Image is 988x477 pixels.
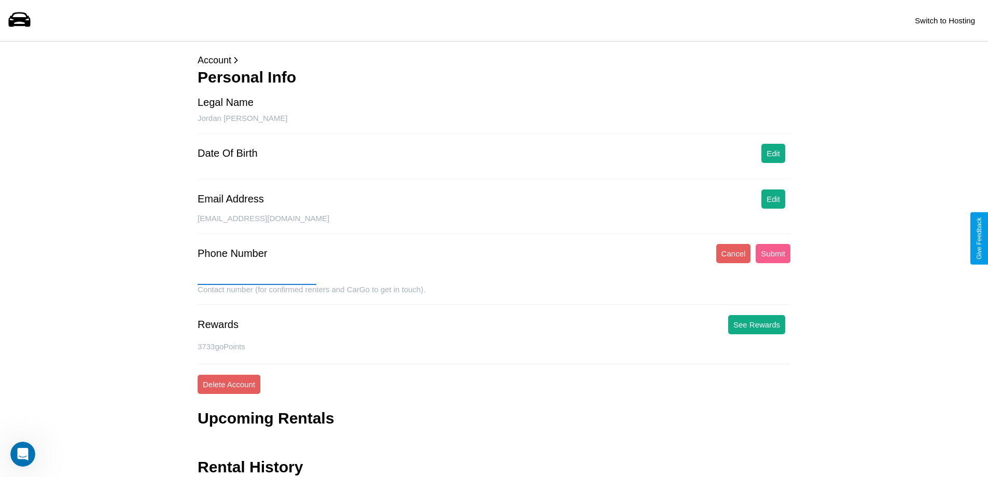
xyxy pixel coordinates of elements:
div: Give Feedback [976,217,983,260]
h3: Upcoming Rentals [198,410,334,427]
button: Delete Account [198,375,260,394]
h3: Rental History [198,458,303,476]
div: Legal Name [198,97,254,108]
p: Account [198,52,790,69]
p: 3733 goPoints [198,339,790,353]
div: Date Of Birth [198,147,258,159]
div: Contact number (for confirmed renters and CarGo to get in touch). [198,285,790,305]
button: Edit [761,189,785,209]
h3: Personal Info [198,69,790,86]
div: Rewards [198,319,239,331]
button: See Rewards [728,315,785,334]
div: Email Address [198,193,264,205]
div: Phone Number [198,248,268,260]
iframe: Intercom live chat [10,442,35,467]
button: Edit [761,144,785,163]
button: Cancel [716,244,751,263]
button: Submit [756,244,790,263]
button: Switch to Hosting [910,11,980,30]
div: Jordan [PERSON_NAME] [198,114,790,133]
div: [EMAIL_ADDRESS][DOMAIN_NAME] [198,214,790,234]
